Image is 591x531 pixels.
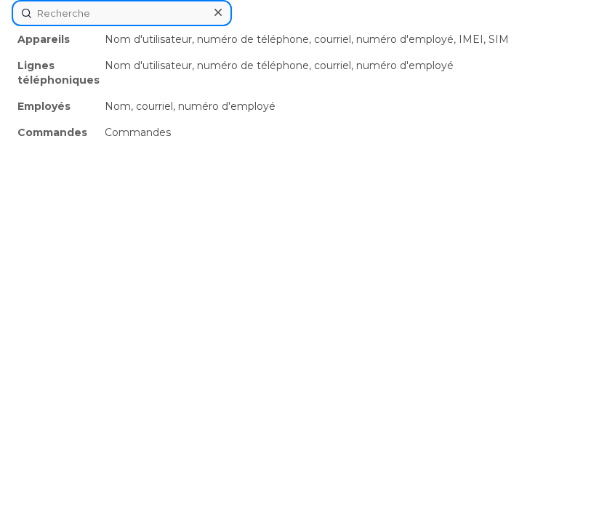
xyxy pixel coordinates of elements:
[99,93,579,119] div: Nom, courriel, numéro d'employé
[12,52,99,93] div: Lignes téléphoniques
[99,119,579,145] div: Commandes
[99,52,579,93] div: Nom d'utilisateur, numéro de téléphone, courriel, numéro d'employé
[12,119,99,145] div: Commandes
[12,93,99,119] div: Employés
